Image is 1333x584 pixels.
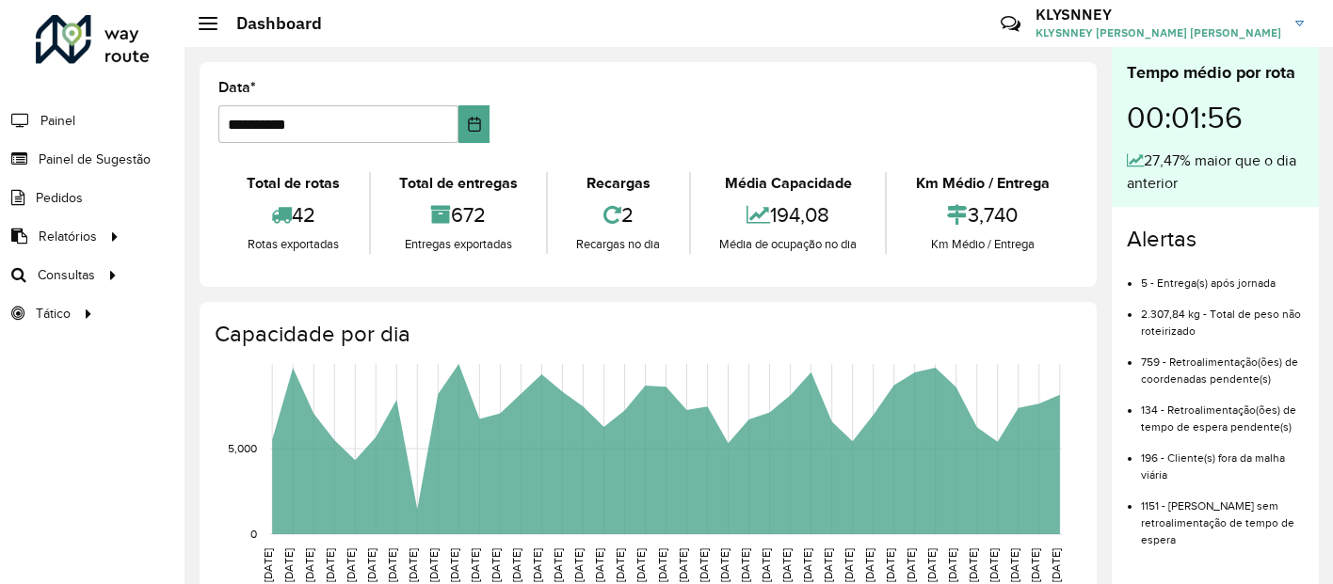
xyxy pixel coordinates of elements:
text: [DATE] [386,548,398,582]
button: Choose Date [458,105,490,143]
text: [DATE] [677,548,689,582]
h4: Capacidade por dia [215,321,1078,348]
text: [DATE] [925,548,938,582]
text: [DATE] [739,548,751,582]
li: 2.307,84 kg - Total de peso não roteirizado [1141,292,1304,339]
span: Pedidos [36,188,83,208]
span: Painel de Sugestão [39,150,151,169]
text: [DATE] [698,548,710,582]
div: Tempo médio por rota [1127,60,1304,86]
div: Rotas exportadas [223,235,364,254]
div: 672 [376,195,542,235]
div: 00:01:56 [1127,86,1304,150]
div: Média Capacidade [696,172,881,195]
h4: Alertas [1127,226,1304,253]
div: Total de entregas [376,172,542,195]
text: [DATE] [801,548,813,582]
li: 759 - Retroalimentação(ões) de coordenadas pendente(s) [1141,339,1304,387]
div: 3,740 [891,195,1073,235]
text: [DATE] [510,548,522,582]
text: [DATE] [634,548,647,582]
text: [DATE] [407,548,419,582]
text: [DATE] [884,548,896,582]
text: [DATE] [946,548,958,582]
text: [DATE] [863,548,875,582]
text: [DATE] [1008,548,1020,582]
text: [DATE] [905,548,917,582]
text: [DATE] [282,548,295,582]
li: 196 - Cliente(s) fora da malha viária [1141,435,1304,483]
div: Km Médio / Entrega [891,235,1073,254]
span: Consultas [38,265,95,285]
div: Média de ocupação no dia [696,235,881,254]
text: [DATE] [593,548,605,582]
text: [DATE] [718,548,731,582]
label: Data [218,76,256,99]
text: 0 [250,528,257,540]
div: Recargas [553,172,684,195]
h2: Dashboard [217,13,322,34]
text: [DATE] [656,548,668,582]
li: 1151 - [PERSON_NAME] sem retroalimentação de tempo de espera [1141,483,1304,548]
text: [DATE] [262,548,274,582]
text: [DATE] [614,548,626,582]
text: [DATE] [572,548,585,582]
text: [DATE] [531,548,543,582]
text: [DATE] [1029,548,1041,582]
text: [DATE] [822,548,834,582]
text: 5,000 [228,442,257,454]
text: [DATE] [324,548,336,582]
span: Relatórios [39,227,97,246]
text: [DATE] [1050,548,1062,582]
text: [DATE] [490,548,502,582]
text: [DATE] [469,548,481,582]
li: 134 - Retroalimentação(ões) de tempo de espera pendente(s) [1141,387,1304,435]
text: [DATE] [967,548,979,582]
text: [DATE] [988,548,1000,582]
div: Total de rotas [223,172,364,195]
div: 2 [553,195,684,235]
text: [DATE] [843,548,855,582]
text: [DATE] [552,548,564,582]
text: [DATE] [303,548,315,582]
div: 27,47% maior que o dia anterior [1127,150,1304,195]
li: 5 - Entrega(s) após jornada [1141,260,1304,292]
span: Painel [40,111,75,131]
a: Contato Rápido [990,4,1031,44]
div: 42 [223,195,364,235]
text: [DATE] [448,548,460,582]
div: Entregas exportadas [376,235,542,254]
text: [DATE] [760,548,772,582]
text: [DATE] [780,548,793,582]
div: 194,08 [696,195,881,235]
text: [DATE] [365,548,377,582]
text: [DATE] [345,548,357,582]
span: Tático [36,304,71,324]
div: Recargas no dia [553,235,684,254]
span: KLYSNNEY [PERSON_NAME] [PERSON_NAME] [1036,24,1281,41]
div: Km Médio / Entrega [891,172,1073,195]
h3: KLYSNNEY [1036,6,1281,24]
text: [DATE] [427,548,440,582]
